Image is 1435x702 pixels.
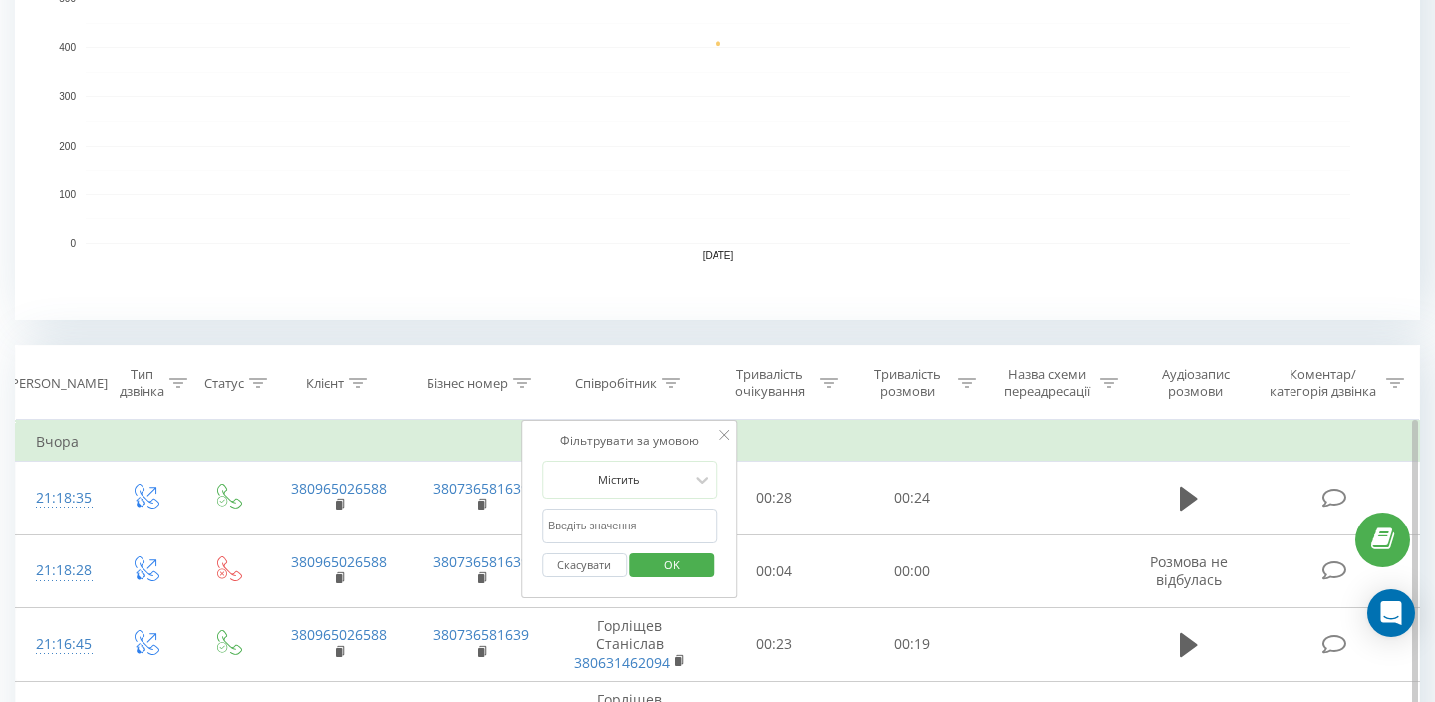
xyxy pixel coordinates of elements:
div: Назва схеми переадресації [999,366,1095,400]
div: [PERSON_NAME] [7,375,108,392]
td: 00:23 [707,608,844,682]
td: Вчора [16,422,1420,462]
span: Розмова не відбулась [1150,552,1228,589]
div: Тип дзвінка [120,366,164,400]
div: Фільтрувати за умовою [542,431,717,451]
text: 300 [59,92,76,103]
span: OK [644,549,700,580]
text: [DATE] [703,250,734,261]
div: Співробітник [575,375,657,392]
div: Аудіозапис розмови [1141,366,1250,400]
a: 380736581639 [433,552,529,571]
text: 0 [70,238,76,249]
div: 21:18:28 [36,551,84,590]
div: Тривалість розмови [861,366,953,400]
a: 380736581639 [433,625,529,644]
div: Коментар/категорія дзвінка [1265,366,1381,400]
div: Бізнес номер [427,375,508,392]
a: 380736581639 [433,479,529,498]
button: Скасувати [542,553,627,578]
input: Введіть значення [542,509,717,543]
a: 380631462094 [574,653,670,672]
td: 00:00 [843,534,981,608]
text: 400 [59,42,76,53]
td: Горліщев Станіслав [553,608,707,682]
td: 00:24 [843,462,981,535]
td: 00:28 [707,462,844,535]
div: Тривалість очікування [724,366,816,400]
div: Статус [204,375,244,392]
text: 200 [59,141,76,152]
text: 100 [59,189,76,200]
div: Клієнт [306,375,344,392]
td: 00:04 [707,534,844,608]
div: 21:16:45 [36,625,84,664]
a: 380965026588 [291,479,387,498]
button: OK [630,553,715,578]
div: Open Intercom Messenger [1367,589,1415,637]
a: 380965026588 [291,625,387,644]
div: 21:18:35 [36,479,84,518]
td: 00:19 [843,608,981,682]
a: 380965026588 [291,552,387,571]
